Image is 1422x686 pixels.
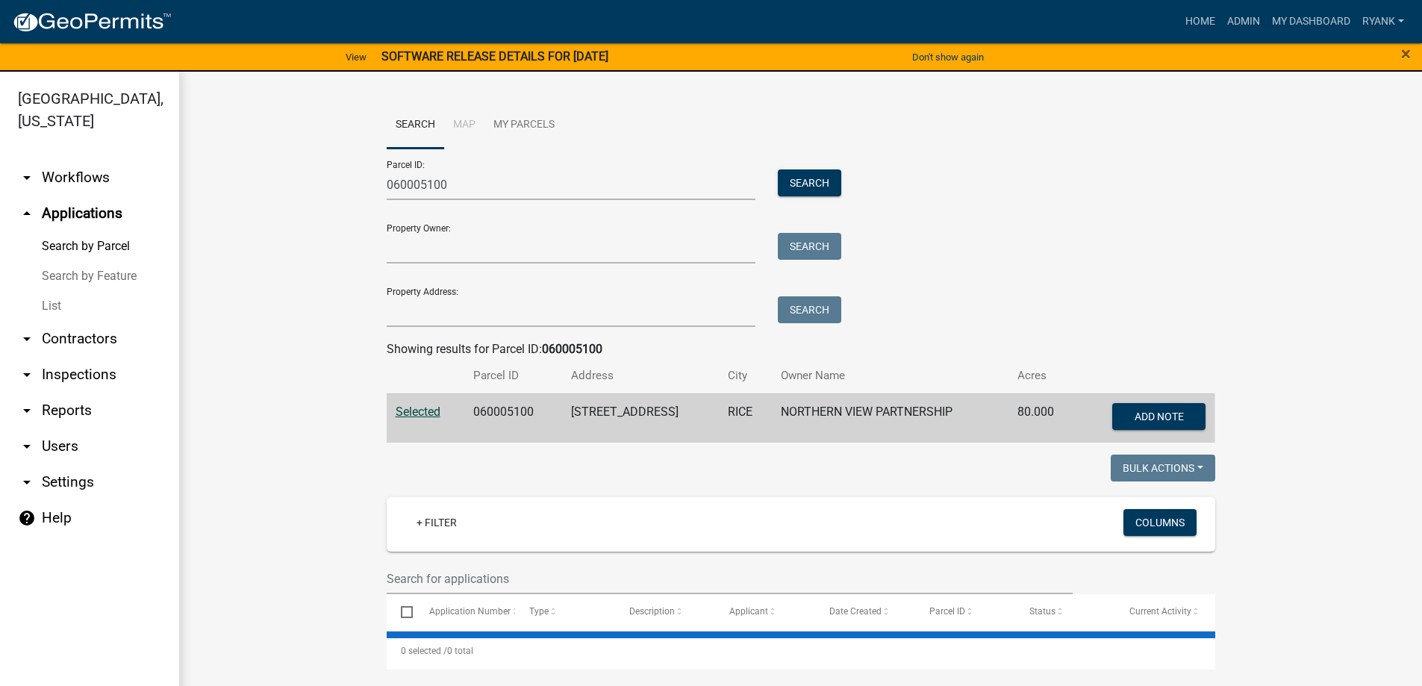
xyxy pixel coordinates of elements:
span: Description [629,606,675,617]
i: arrow_drop_down [18,437,36,455]
datatable-header-cell: Select [387,594,415,630]
datatable-header-cell: Description [615,594,715,630]
i: help [18,509,36,527]
span: Add Note [1135,410,1184,422]
div: 0 total [387,632,1215,670]
a: Search [387,102,444,149]
span: × [1401,43,1411,64]
span: Type [529,606,549,617]
i: arrow_drop_down [18,473,36,491]
a: View [340,45,372,69]
a: + Filter [405,509,469,536]
a: Selected [396,405,440,419]
i: arrow_drop_down [18,169,36,187]
datatable-header-cell: Current Activity [1115,594,1215,630]
th: City [719,358,772,393]
td: 80.000 [1008,393,1076,443]
td: 060005100 [464,393,562,443]
button: Don't show again [906,45,990,69]
button: Close [1401,45,1411,63]
a: Admin [1221,7,1266,36]
datatable-header-cell: Parcel ID [915,594,1015,630]
input: Search for applications [387,564,1073,594]
i: arrow_drop_up [18,205,36,222]
a: RyanK [1356,7,1410,36]
a: My Parcels [484,102,564,149]
span: Current Activity [1129,606,1191,617]
datatable-header-cell: Status [1015,594,1115,630]
i: arrow_drop_down [18,366,36,384]
button: Search [778,169,841,196]
span: Applicant [729,606,768,617]
button: Search [778,233,841,260]
td: RICE [719,393,772,443]
button: Columns [1123,509,1197,536]
strong: 060005100 [542,342,602,356]
th: Parcel ID [464,358,562,393]
datatable-header-cell: Type [515,594,615,630]
a: Home [1179,7,1221,36]
span: Application Number [429,606,511,617]
a: My Dashboard [1266,7,1356,36]
span: Parcel ID [929,606,965,617]
th: Address [562,358,719,393]
th: Owner Name [772,358,1008,393]
button: Bulk Actions [1111,455,1215,481]
td: NORTHERN VIEW PARTNERSHIP [772,393,1008,443]
button: Search [778,296,841,323]
th: Acres [1008,358,1076,393]
strong: SOFTWARE RELEASE DETAILS FOR [DATE] [381,49,608,63]
i: arrow_drop_down [18,330,36,348]
datatable-header-cell: Application Number [415,594,515,630]
button: Add Note [1112,403,1206,430]
i: arrow_drop_down [18,402,36,420]
td: [STREET_ADDRESS] [562,393,719,443]
datatable-header-cell: Date Created [815,594,915,630]
span: 0 selected / [401,646,447,656]
div: Showing results for Parcel ID: [387,340,1215,358]
span: Date Created [829,606,882,617]
datatable-header-cell: Applicant [715,594,815,630]
span: Status [1029,606,1055,617]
